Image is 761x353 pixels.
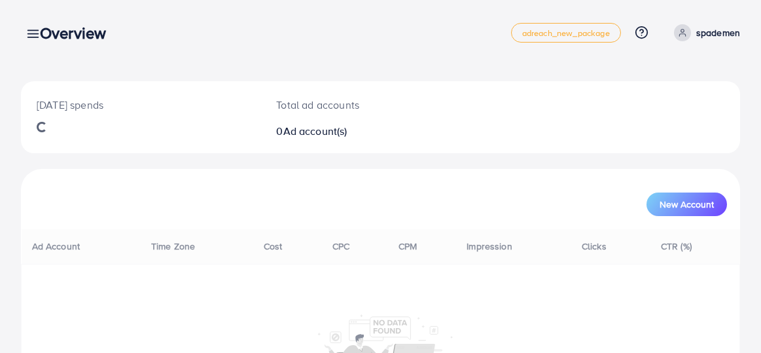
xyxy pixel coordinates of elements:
[276,125,425,138] h2: 0
[283,124,347,138] span: Ad account(s)
[37,97,245,113] p: [DATE] spends
[276,97,425,113] p: Total ad accounts
[669,24,740,41] a: spademen
[696,25,740,41] p: spademen
[40,24,116,43] h3: Overview
[511,23,621,43] a: adreach_new_package
[646,193,727,216] button: New Account
[660,200,714,209] span: New Account
[522,29,610,37] span: adreach_new_package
